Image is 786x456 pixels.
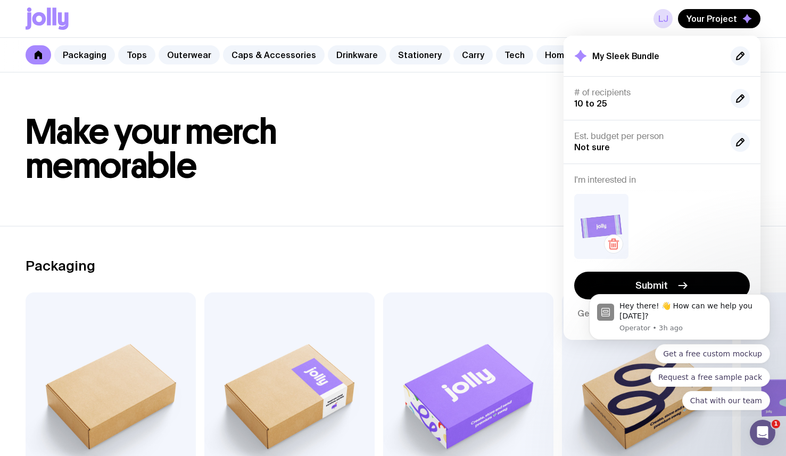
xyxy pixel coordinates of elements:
h4: # of recipients [574,87,722,98]
a: Caps & Accessories [223,45,325,64]
button: Your Project [678,9,760,28]
iframe: Intercom live chat [750,420,775,445]
a: Outerwear [159,45,220,64]
span: 10 to 25 [574,99,607,108]
h2: Packaging [26,258,95,274]
iframe: Intercom notifications message [573,284,786,417]
h4: Est. budget per person [574,131,722,142]
button: Submit [574,272,750,299]
a: LJ [653,9,673,28]
a: Stationery [390,45,450,64]
h2: My Sleek Bundle [592,51,659,61]
a: Home & Leisure [536,45,619,64]
a: Packaging [54,45,115,64]
h4: I'm interested in [574,175,750,185]
a: Tops [118,45,155,64]
a: Tech [496,45,533,64]
a: Drinkware [328,45,386,64]
a: Carry [453,45,493,64]
span: Submit [635,279,668,292]
span: 1 [772,420,780,428]
span: Make your merch memorable [26,111,277,187]
span: Not sure [574,142,610,152]
span: Your Project [686,13,737,24]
